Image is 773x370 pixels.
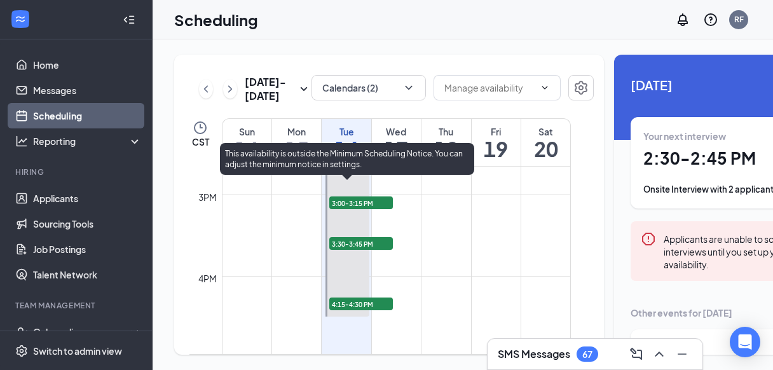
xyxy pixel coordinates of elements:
svg: ChevronLeft [200,81,212,97]
h1: 15 [272,138,321,160]
div: Tue [322,125,371,138]
svg: Collapse [123,13,135,26]
h3: SMS Messages [498,347,570,361]
svg: UserCheck [15,325,28,338]
a: Sourcing Tools [33,211,142,236]
div: Thu [421,125,470,138]
button: ComposeMessage [626,344,646,364]
a: Scheduling [33,103,142,128]
svg: ChevronDown [540,83,550,93]
svg: Clock [193,120,208,135]
div: This availability is outside the Minimum Scheduling Notice. You can adjust the minimum notice in ... [220,143,474,175]
span: CST [192,135,209,148]
button: Settings [568,75,594,100]
a: September 20, 2025 [521,119,570,166]
div: RF [734,14,744,25]
h1: 17 [372,138,421,160]
div: Reporting [33,135,142,147]
button: ChevronLeft [199,79,213,99]
input: Manage availability [444,81,535,95]
svg: ComposeMessage [629,346,644,362]
h1: 16 [322,138,371,160]
div: Switch to admin view [33,345,122,357]
h1: 19 [472,138,521,160]
svg: Settings [573,80,589,95]
svg: ChevronDown [402,81,415,94]
a: September 19, 2025 [472,119,521,166]
a: Settings [568,75,594,103]
h1: Scheduling [174,9,258,31]
svg: Settings [15,345,28,357]
svg: QuestionInfo [703,12,718,27]
button: ChevronUp [649,344,669,364]
div: 67 [582,349,592,360]
svg: Error [641,231,656,247]
span: 3:30-3:45 PM [329,237,393,250]
div: Onboarding [33,325,131,338]
div: 3pm [196,190,219,204]
h1: 20 [521,138,570,160]
svg: SmallChevronDown [296,81,311,97]
div: 4pm [196,271,219,285]
svg: Minimize [674,346,690,362]
a: Talent Network [33,262,142,287]
h1: 18 [421,138,470,160]
span: 3:00-3:15 PM [329,196,393,209]
svg: ChevronUp [652,346,667,362]
div: Fri [472,125,521,138]
div: Wed [372,125,421,138]
a: Messages [33,78,142,103]
svg: ChevronRight [224,81,236,97]
svg: Analysis [15,135,28,147]
button: ChevronRight [223,79,237,99]
div: Hiring [15,167,139,177]
a: September 16, 2025 [322,119,371,166]
a: Applicants [33,186,142,211]
button: Calendars (2)ChevronDown [311,75,426,100]
h1: 14 [222,138,271,160]
a: Job Postings [33,236,142,262]
a: Home [33,52,142,78]
div: Sat [521,125,570,138]
div: Open Intercom Messenger [730,327,760,357]
a: September 18, 2025 [421,119,470,166]
div: Mon [272,125,321,138]
a: September 17, 2025 [372,119,421,166]
div: 5pm [196,353,219,367]
svg: WorkstreamLogo [14,13,27,25]
svg: Notifications [675,12,690,27]
a: September 14, 2025 [222,119,271,166]
button: Minimize [672,344,692,364]
div: Team Management [15,300,139,311]
h3: [DATE] - [DATE] [245,75,296,103]
div: Sun [222,125,271,138]
a: September 15, 2025 [272,119,321,166]
span: 4:15-4:30 PM [329,298,393,310]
